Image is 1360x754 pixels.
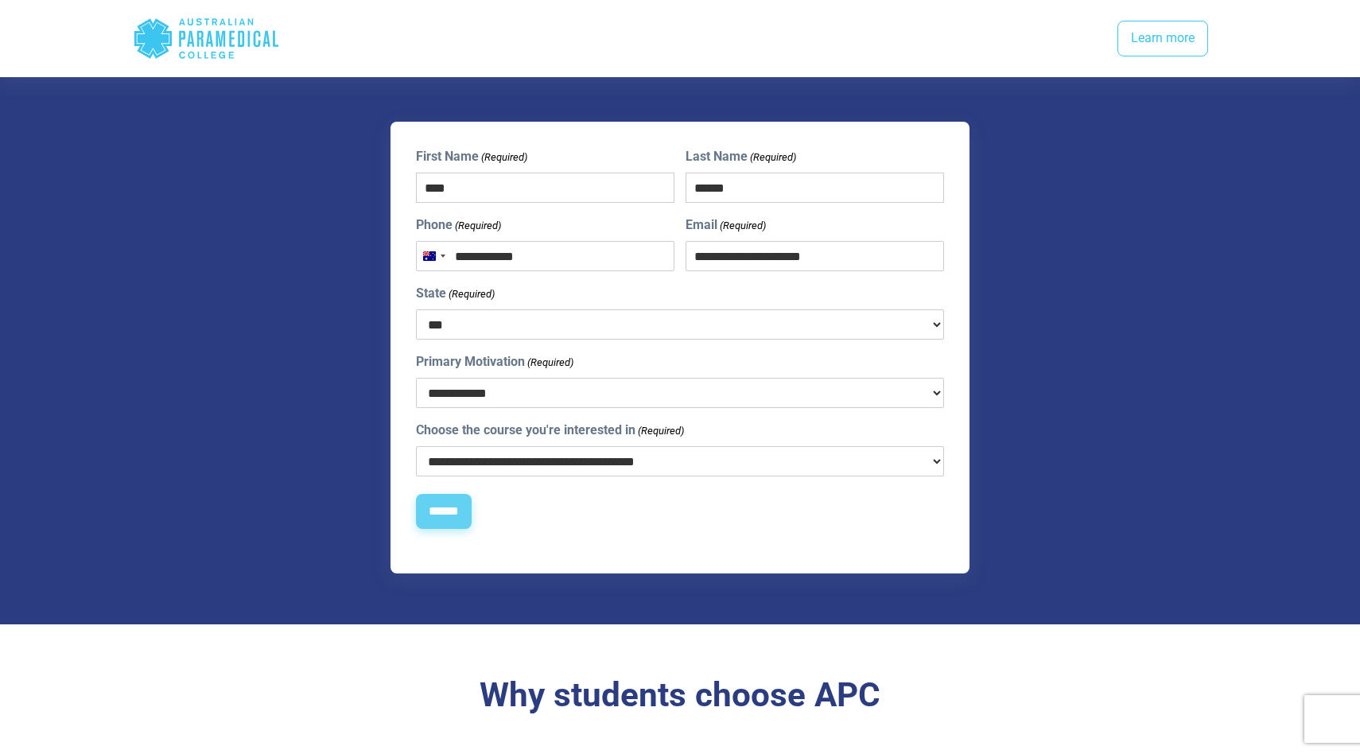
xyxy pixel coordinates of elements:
h3: Why students choose APC [215,675,1145,716]
span: (Required) [637,423,685,439]
label: State [416,284,495,303]
label: Phone [416,216,501,235]
span: (Required) [454,218,502,234]
label: Primary Motivation [416,352,573,371]
label: Last Name [686,147,796,166]
span: (Required) [718,218,766,234]
span: (Required) [527,355,574,371]
span: (Required) [748,150,796,165]
label: Email [686,216,766,235]
a: Learn more [1117,21,1208,57]
div: Australian Paramedical College [133,13,280,64]
button: Selected country [417,242,450,270]
span: (Required) [448,286,495,302]
label: Choose the course you're interested in [416,421,684,440]
span: (Required) [480,150,528,165]
label: First Name [416,147,527,166]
